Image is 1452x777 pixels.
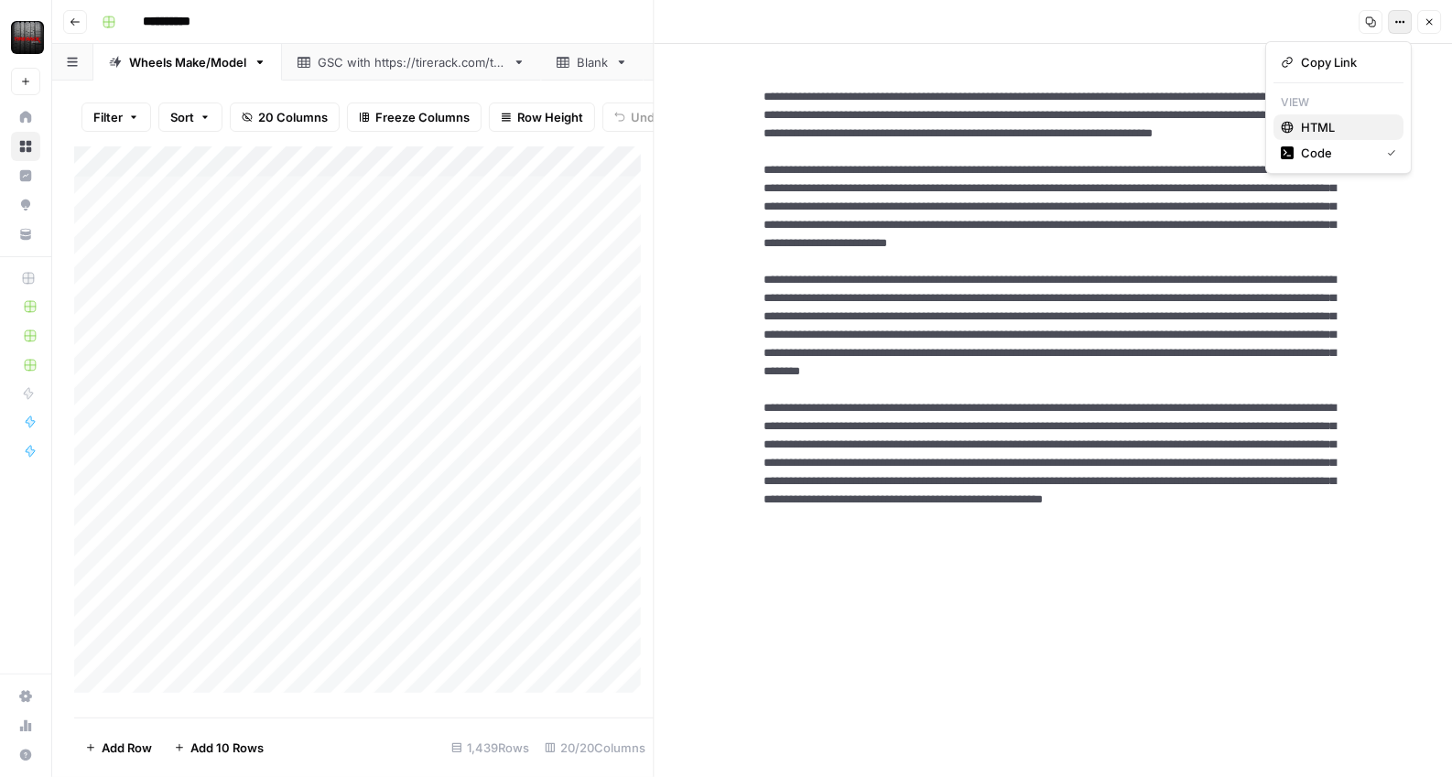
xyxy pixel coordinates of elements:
span: Sort [170,108,194,126]
a: Wheels Make/Model [93,44,282,81]
button: Sort [158,103,222,132]
span: Row Height [517,108,583,126]
a: Settings [11,682,40,711]
button: Row Height [489,103,595,132]
div: GSC with [URL][DOMAIN_NAME] [318,53,505,71]
span: Code [1301,144,1372,162]
a: Browse [11,132,40,161]
div: 1,439 Rows [444,733,537,762]
span: Undo [631,108,662,126]
div: 20/20 Columns [537,733,654,762]
button: Undo [602,103,674,132]
span: Copy Link [1301,53,1389,71]
a: Your Data [11,220,40,249]
a: GSC with [URL][DOMAIN_NAME] [282,44,541,81]
a: Usage [11,711,40,740]
span: HTML [1301,118,1389,136]
div: Wheels Make/Model [129,53,246,71]
button: Add 10 Rows [163,733,275,762]
span: Filter [93,108,123,126]
a: Opportunities [11,190,40,220]
a: Insights [11,161,40,190]
a: Blank [541,44,644,81]
img: Tire Rack Logo [11,21,44,54]
button: Filter [81,103,151,132]
span: Add 10 Rows [190,739,264,757]
button: 20 Columns [230,103,340,132]
button: Add Row [74,733,163,762]
span: Add Row [102,739,152,757]
p: View [1273,91,1403,114]
a: Home [11,103,40,132]
span: Freeze Columns [375,108,470,126]
span: 20 Columns [258,108,328,126]
div: Blank [577,53,608,71]
button: Freeze Columns [347,103,482,132]
button: Help + Support [11,740,40,770]
button: Workspace: Tire Rack [11,15,40,60]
